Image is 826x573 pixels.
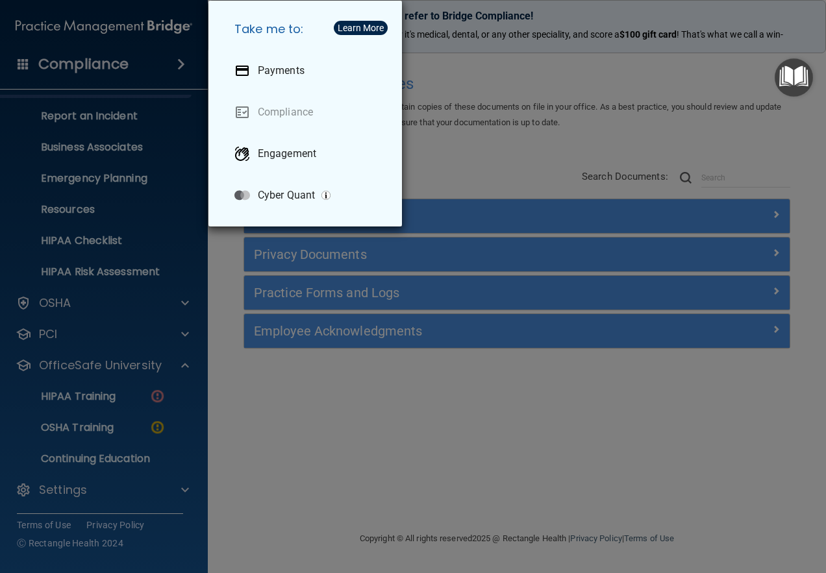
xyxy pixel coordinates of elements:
button: Learn More [334,21,388,35]
a: Payments [224,53,392,89]
a: Cyber Quant [224,177,392,213]
h5: Take me to: [224,11,392,47]
p: Cyber Quant [258,189,315,202]
p: Engagement [258,147,316,160]
a: Engagement [224,136,392,172]
button: Open Resource Center [775,58,813,97]
p: Payments [258,64,305,77]
a: Compliance [224,94,392,130]
div: Learn More [338,23,384,32]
